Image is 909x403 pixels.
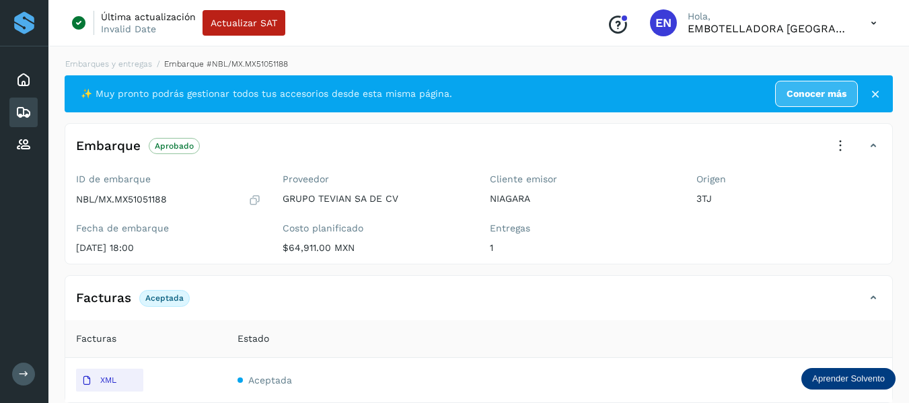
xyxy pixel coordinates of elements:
[101,23,156,35] p: Invalid Date
[238,332,269,346] span: Estado
[101,11,196,23] p: Última actualización
[283,193,468,205] p: GRUPO TEVIAN SA DE CV
[801,368,896,390] div: Aprender Solvento
[490,223,675,234] label: Entregas
[9,65,38,95] div: Inicio
[211,18,277,28] span: Actualizar SAT
[696,193,881,205] p: 3TJ
[490,242,675,254] p: 1
[775,81,858,107] a: Conocer más
[76,242,261,254] p: [DATE] 18:00
[145,293,184,303] p: Aceptada
[490,174,675,185] label: Cliente emisor
[155,141,194,151] p: Aprobado
[696,174,881,185] label: Origen
[9,130,38,159] div: Proveedores
[76,139,141,154] h4: Embarque
[65,58,893,70] nav: breadcrumb
[164,59,288,69] span: Embarque #NBL/MX.MX51051188
[248,375,292,386] span: Aceptada
[76,332,116,346] span: Facturas
[65,287,892,320] div: FacturasAceptada
[203,10,285,36] button: Actualizar SAT
[76,223,261,234] label: Fecha de embarque
[283,223,468,234] label: Costo planificado
[100,375,116,385] p: XML
[76,291,131,306] h4: Facturas
[76,194,167,205] p: NBL/MX.MX51051188
[9,98,38,127] div: Embarques y entregas
[81,87,452,101] span: ✨ Muy pronto podrás gestionar todos tus accesorios desde esta misma página.
[688,22,849,35] p: EMBOTELLADORA NIAGARA DE MEXICO
[688,11,849,22] p: Hola,
[76,369,143,392] button: XML
[812,373,885,384] p: Aprender Solvento
[283,174,468,185] label: Proveedor
[65,59,152,69] a: Embarques y entregas
[283,242,468,254] p: $64,911.00 MXN
[76,174,261,185] label: ID de embarque
[490,193,675,205] p: NIAGARA
[65,135,892,168] div: EmbarqueAprobado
